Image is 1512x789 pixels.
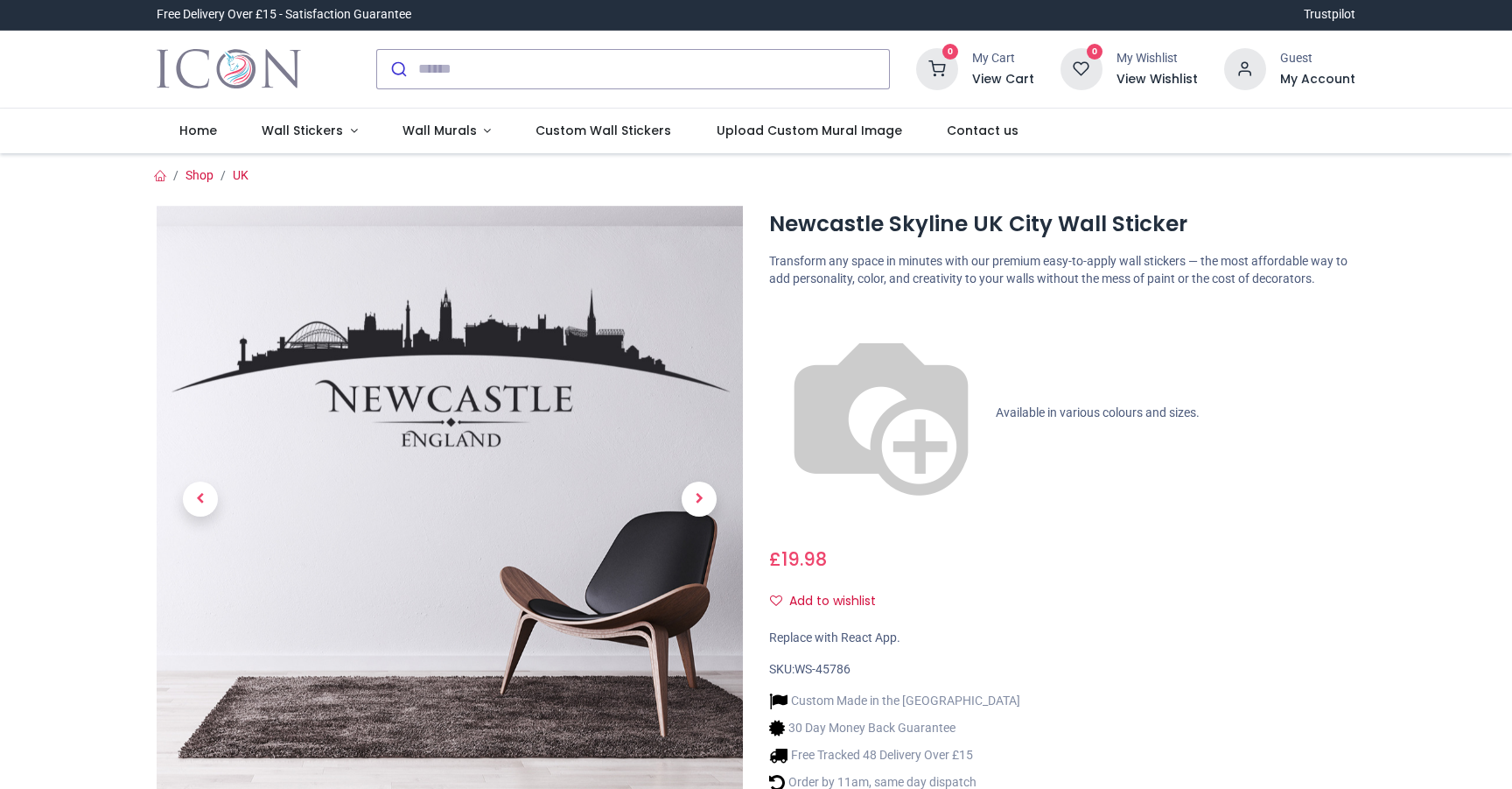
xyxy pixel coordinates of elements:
i: Add to wishlist [770,595,782,607]
a: Logo of Icon Wall Stickers [157,45,301,94]
span: WS-45786 [794,662,850,676]
div: Guest [1280,50,1355,67]
a: 0 [1060,60,1102,74]
a: My Account [1280,71,1355,88]
sup: 0 [942,44,959,60]
a: Shop [185,168,213,182]
span: Wall Stickers [262,122,343,139]
span: Previous [183,482,218,517]
a: Trustpilot [1304,6,1355,24]
span: £ [769,546,827,572]
span: Wall Murals [402,122,477,139]
li: 30 Day Money Back Guarantee [769,719,1020,737]
a: Wall Murals [380,109,514,154]
a: View Cart [972,71,1034,88]
span: Home [179,122,217,139]
button: Submit [377,50,418,88]
div: My Wishlist [1116,50,1198,67]
a: View Wishlist [1116,71,1198,88]
a: Previous [157,293,244,704]
sup: 0 [1087,44,1103,60]
span: Available in various colours and sizes. [996,405,1200,419]
h1: Newcastle Skyline UK City Wall Sticker [769,209,1355,239]
span: Next [682,482,717,517]
img: Icon Wall Stickers [157,45,301,94]
div: My Cart [972,50,1034,67]
a: Wall Stickers [239,109,380,154]
span: Contact us [947,122,1018,139]
a: Next [655,293,743,704]
li: Custom Made in the [GEOGRAPHIC_DATA] [769,692,1020,710]
div: Free Delivery Over £15 - Satisfaction Guarantee [157,6,411,24]
span: Upload Custom Mural Image [717,122,902,139]
img: color-wheel.png [769,301,993,525]
span: Custom Wall Stickers [535,122,671,139]
div: Replace with React App. [769,630,1355,647]
a: 0 [916,60,958,74]
span: 19.98 [781,546,827,572]
li: Free Tracked 48 Delivery Over £15 [769,746,1020,764]
p: Transform any space in minutes with our premium easy-to-apply wall stickers — the most affordable... [769,253,1355,287]
button: Add to wishlistAdd to wishlist [769,587,891,616]
a: UK [233,168,248,182]
div: SKU: [769,661,1355,679]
